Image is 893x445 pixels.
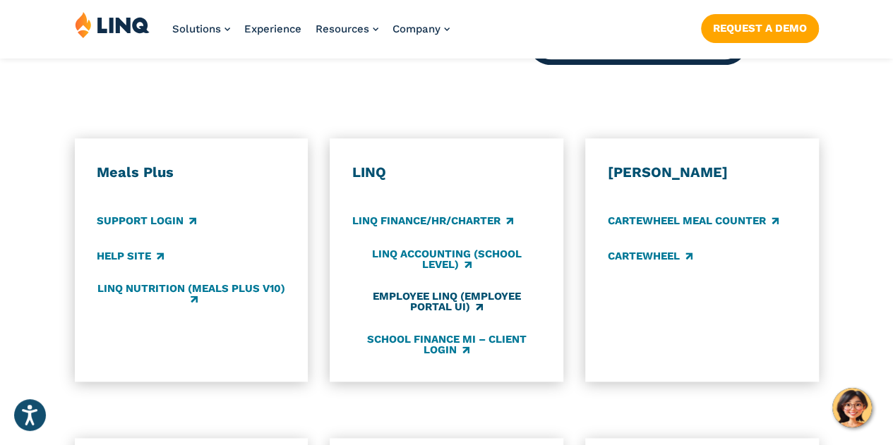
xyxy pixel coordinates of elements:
a: Support Login [97,214,196,229]
h3: [PERSON_NAME] [608,164,796,182]
nav: Button Navigation [701,11,819,42]
h3: LINQ [352,164,541,182]
a: LINQ Finance/HR/Charter [352,214,513,229]
a: School Finance MI – Client Login [352,333,541,356]
a: Company [392,23,450,35]
a: Request a Demo [701,14,819,42]
a: Experience [244,23,301,35]
a: LINQ Nutrition (Meals Plus v10) [97,283,285,306]
a: Help Site [97,248,164,264]
a: CARTEWHEEL Meal Counter [608,214,779,229]
button: Hello, have a question? Let’s chat. [832,388,872,427]
span: Solutions [172,23,221,35]
a: LINQ Accounting (school level) [352,248,541,272]
a: Resources [316,23,378,35]
span: Company [392,23,440,35]
nav: Primary Navigation [172,11,450,58]
span: Resources [316,23,369,35]
img: LINQ | K‑12 Software [75,11,150,38]
a: Employee LINQ (Employee Portal UI) [352,291,541,314]
h3: Meals Plus [97,164,285,182]
a: CARTEWHEEL [608,248,693,264]
a: Solutions [172,23,230,35]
